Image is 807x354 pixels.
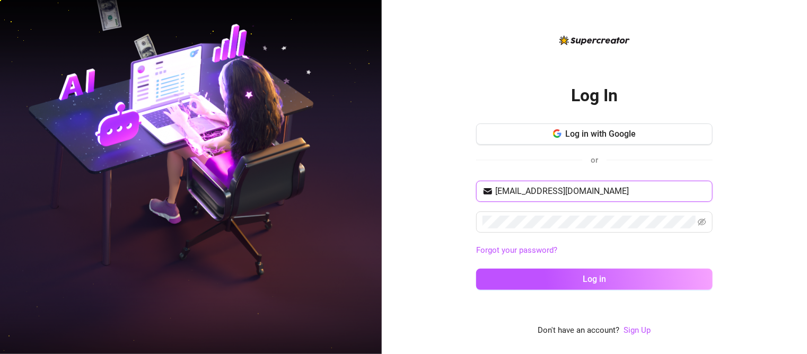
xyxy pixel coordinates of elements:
[538,324,620,337] span: Don't have an account?
[624,324,651,337] a: Sign Up
[559,36,630,45] img: logo-BBDzfeDw.svg
[698,218,706,226] span: eye-invisible
[476,245,557,255] a: Forgot your password?
[591,155,598,165] span: or
[571,85,618,107] h2: Log In
[476,123,713,145] button: Log in with Google
[566,129,636,139] span: Log in with Google
[476,244,713,257] a: Forgot your password?
[583,274,606,284] span: Log in
[495,185,706,198] input: Your email
[476,269,713,290] button: Log in
[624,325,651,335] a: Sign Up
